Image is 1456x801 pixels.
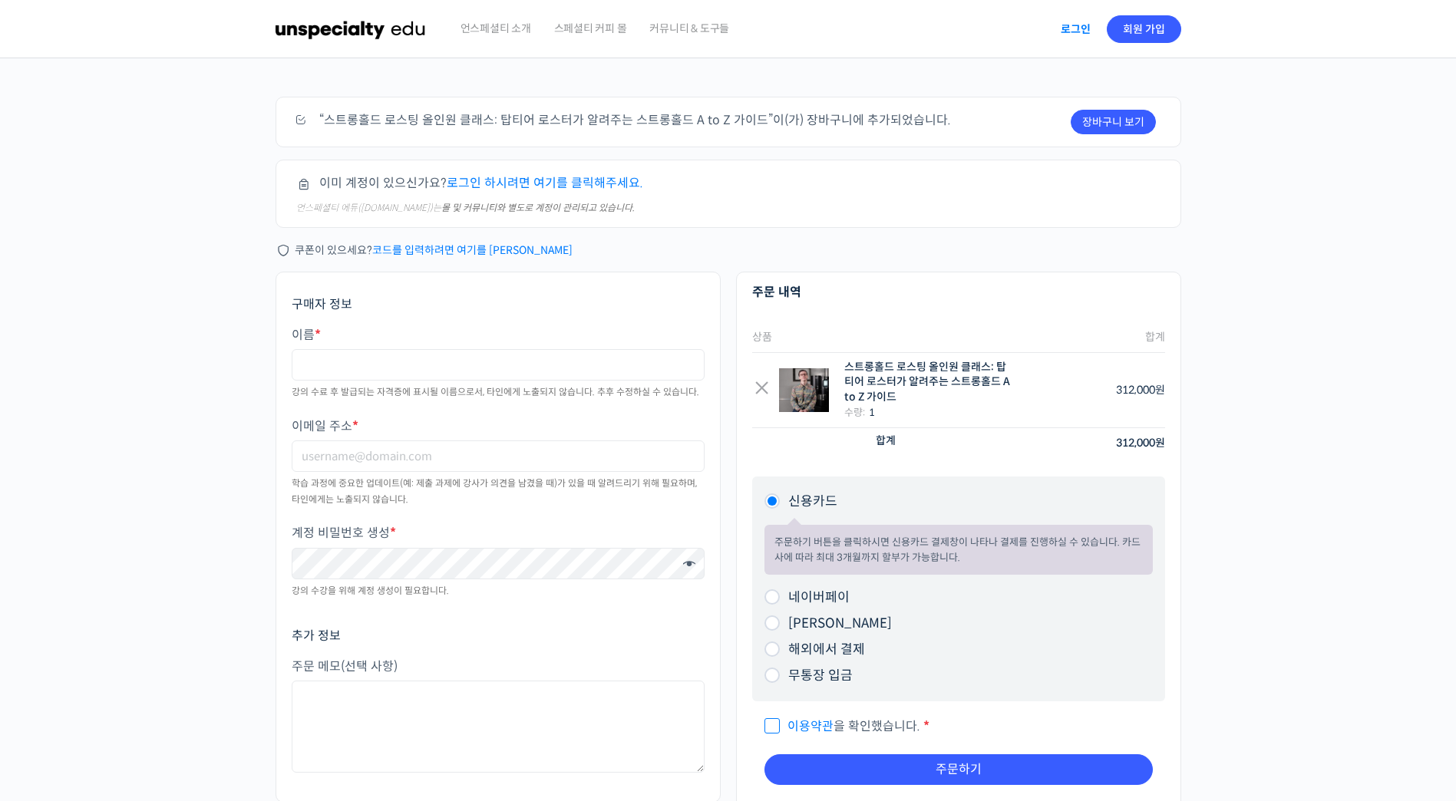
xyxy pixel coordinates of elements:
div: 강의 수료 후 발급되는 자격증에 표시될 이름으로서, 타인에게 노출되지 않습니다. 추후 수정하실 수 있습니다. [292,384,705,400]
span: 원 [1155,383,1165,397]
div: 언스페셜티 에듀([DOMAIN_NAME])는 [296,201,1156,215]
a: 이용약관 [787,718,834,734]
bdi: 312,000 [1116,383,1165,397]
a: 설정 [198,486,295,525]
abbr: 필수 [923,718,929,734]
div: 수량: [844,404,1012,420]
span: 대화 [140,510,159,522]
bdi: 312,000 [1116,436,1165,450]
label: 이름 [292,328,705,342]
label: [PERSON_NAME] [788,615,892,631]
label: 이메일 주소 [292,420,705,433]
label: 네이버페이 [788,589,850,605]
h3: 구매자 정보 [292,296,705,313]
a: 로그인 [1052,12,1100,47]
div: “스트롱홀드 로스팅 올인원 클래스: 탑티어 로스터가 알려주는 스트롱홀드 A to Z 가이드”이(가) 장바구니에 추가되었습니다. [276,97,1181,147]
a: 장바구니 보기 [1071,110,1156,134]
div: 스트롱홀드 로스팅 올인원 클래스: 탑티어 로스터가 알려주는 스트롱홀드 A to Z 가이드 [844,360,1012,405]
button: 주문하기 [764,754,1153,785]
div: 이미 계정이 있으신가요? [276,160,1181,228]
th: 상품 [752,322,1021,353]
a: Remove this item [752,381,771,400]
div: 강의 수강을 위해 계정 생성이 필요합니다. [292,583,705,598]
label: 무통장 입금 [788,667,853,684]
a: 회원 가입 [1107,15,1181,43]
input: username@domain.com [292,440,705,472]
a: 로그인 하시려면 여기를 클릭해주세요. [447,175,643,191]
strong: 몰 및 커뮤니티와 별도로 계정이 관리되고 있습니다. [441,202,635,213]
h3: 추가 정보 [292,628,705,644]
label: 신용카드 [788,493,837,509]
span: 원 [1155,436,1165,450]
span: (선택 사항) [341,658,398,674]
div: 쿠폰이 있으세요? [276,240,1181,261]
h3: 주문 내역 [752,284,1165,301]
strong: 1 [869,406,875,419]
a: 대화 [101,486,198,525]
a: 코드를 입력하려면 여기를 [PERSON_NAME] [372,243,573,257]
abbr: 필수 [315,327,321,343]
label: 주문 메모 [292,660,705,674]
span: 설정 [237,509,256,522]
a: 홈 [5,486,101,525]
p: 주문하기 버튼을 클릭하시면 신용카드 결제창이 나타나 결제를 진행하실 수 있습니다. 카드사에 따라 최대 3개월까지 할부가 가능합니다. [774,535,1143,565]
label: 계정 비밀번호 생성 [292,526,705,540]
span: 홈 [48,509,58,522]
abbr: 필수 [390,525,396,541]
abbr: 필수 [352,418,358,434]
span: 을 확인했습니다. [764,718,920,734]
th: 합계 [1020,322,1164,353]
th: 합계 [752,428,1021,458]
div: 학습 과정에 중요한 업데이트(예: 제출 과제에 강사가 의견을 남겼을 때)가 있을 때 알려드리기 위해 필요하며, 타인에게는 노출되지 않습니다. [292,476,705,507]
label: 해외에서 결제 [788,641,865,658]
